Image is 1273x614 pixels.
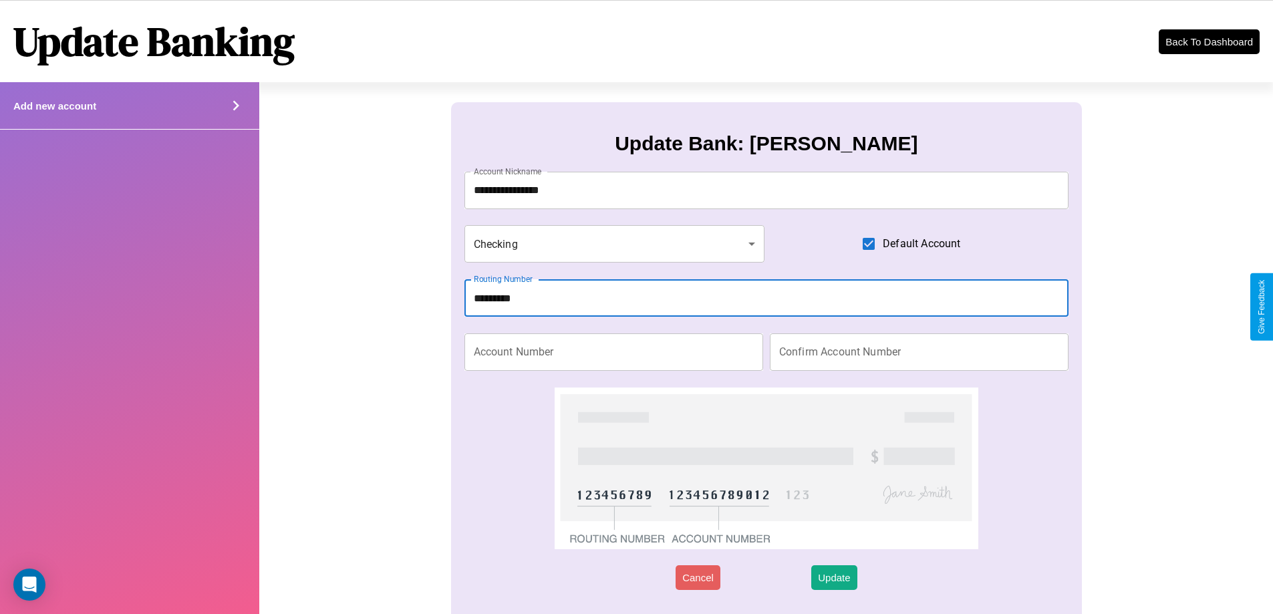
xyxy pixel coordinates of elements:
span: Default Account [883,236,960,252]
div: Give Feedback [1257,280,1266,334]
h3: Update Bank: [PERSON_NAME] [615,132,917,155]
button: Update [811,565,857,590]
button: Cancel [676,565,720,590]
label: Routing Number [474,273,533,285]
h4: Add new account [13,100,96,112]
label: Account Nickname [474,166,542,177]
div: Checking [464,225,765,263]
h1: Update Banking [13,14,295,69]
img: check [555,388,978,549]
div: Open Intercom Messenger [13,569,45,601]
button: Back To Dashboard [1159,29,1260,54]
